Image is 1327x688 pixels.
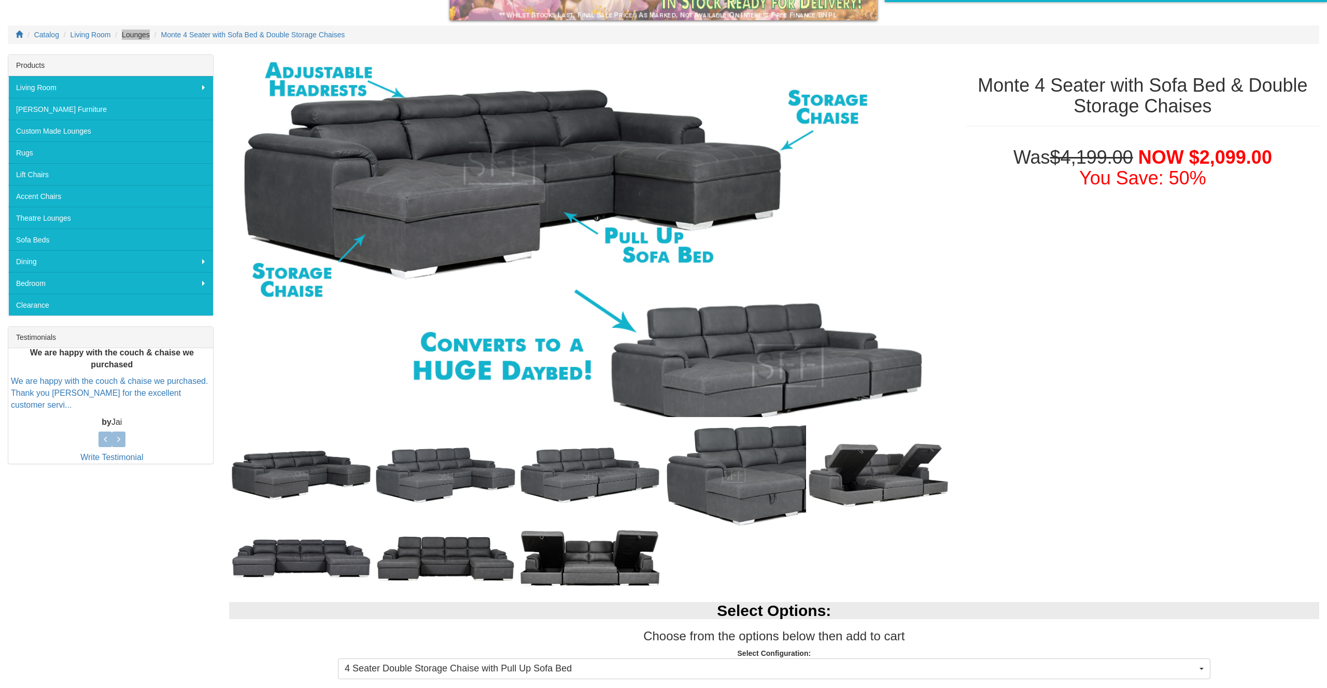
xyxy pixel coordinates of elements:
a: Catalog [34,31,59,39]
a: [PERSON_NAME] Furniture [8,98,213,120]
b: by [102,418,111,426]
a: Bedroom [8,272,213,294]
a: Write Testimonial [80,453,143,462]
b: Select Options: [717,602,831,619]
h1: Monte 4 Seater with Sofa Bed & Double Storage Chaises [966,75,1319,116]
a: Sofa Beds [8,228,213,250]
span: NOW $2,099.00 [1138,147,1272,168]
a: Custom Made Lounges [8,120,213,141]
font: You Save: 50% [1079,167,1206,189]
a: Clearance [8,294,213,316]
a: Lift Chairs [8,163,213,185]
a: Rugs [8,141,213,163]
a: We are happy with the couch & chaise we purchased. Thank you [PERSON_NAME] for the excellent cust... [11,377,208,410]
b: We are happy with the couch & chaise we purchased [30,348,194,369]
a: Dining [8,250,213,272]
a: Monte 4 Seater with Sofa Bed & Double Storage Chaises [161,31,345,39]
p: Jai [11,417,213,428]
h1: Was [966,147,1319,188]
del: $4,199.00 [1050,147,1133,168]
h3: Choose from the options below then add to cart [229,629,1319,643]
div: Testimonials [8,327,213,348]
div: Products [8,55,213,76]
a: Accent Chairs [8,185,213,207]
strong: Select Configuration: [738,649,811,657]
a: Lounges [122,31,150,39]
button: 4 Seater Double Storage Chaise with Pull Up Sofa Bed [338,658,1210,679]
span: 4 Seater Double Storage Chaise with Pull Up Sofa Bed [345,662,1197,676]
a: Theatre Lounges [8,207,213,228]
a: Living Room [8,76,213,98]
a: Living Room [70,31,111,39]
